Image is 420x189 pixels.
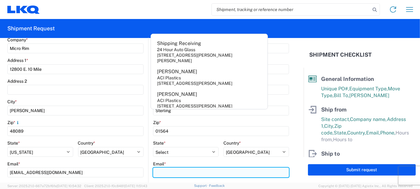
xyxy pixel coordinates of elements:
[157,103,232,109] div: [STREET_ADDRESS][PERSON_NAME]
[124,184,147,188] span: [DATE] 11:51:43
[223,182,253,187] label: Extension Num
[324,123,334,129] span: City,
[7,58,28,63] label: Address 1
[153,161,166,167] label: Email
[157,75,181,81] div: ACI Plastics
[7,37,28,43] label: Company
[157,52,264,63] div: [STREET_ADDRESS][PERSON_NAME][PERSON_NAME]
[321,116,350,122] span: Site contact,
[309,51,372,59] h2: Shipment Checklist
[78,140,96,146] label: Country
[366,130,380,136] span: Email,
[212,4,370,15] input: Shipment, tracking or reference number
[157,98,181,103] div: ACI Plastics
[7,120,20,125] label: Zip
[157,81,232,86] div: [STREET_ADDRESS][PERSON_NAME]
[7,161,20,167] label: Email
[333,137,352,142] span: Hours to
[57,184,81,188] span: [DATE] 10:54:32
[153,120,161,125] label: Zip
[194,184,209,187] a: Support
[7,99,17,104] label: City
[157,47,195,52] div: 24 Hour Auto Glass
[349,93,389,98] span: [PERSON_NAME]
[157,40,201,47] div: Shipping Receiving
[209,184,225,187] a: Feedback
[308,164,416,176] button: Submit request
[318,183,413,189] span: Copyright © [DATE]-[DATE] Agistix Inc., All Rights Reserved
[7,78,27,84] label: Address 2
[334,130,347,136] span: State,
[350,116,387,122] span: Company name,
[78,182,108,187] label: Extension Num
[321,150,340,157] span: Ship to
[157,91,197,98] div: [PERSON_NAME]
[334,93,349,98] span: Bill To,
[153,182,175,187] label: Phone No.
[7,182,29,187] label: Phone No.
[157,68,197,75] div: [PERSON_NAME]
[321,86,349,92] span: Unique PO#,
[349,86,388,92] span: Equipment Type,
[7,184,81,188] span: Server: 2025.21.0-667a72bf6fa
[347,130,366,136] span: Country,
[321,76,374,82] span: General Information
[153,140,166,146] label: State
[223,140,241,146] label: Country
[84,184,147,188] span: Client: 2025.21.0-f0c8481
[321,106,347,113] span: Ship from
[7,140,20,146] label: State
[7,25,55,32] h2: Shipment Request
[380,130,396,136] span: Phone,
